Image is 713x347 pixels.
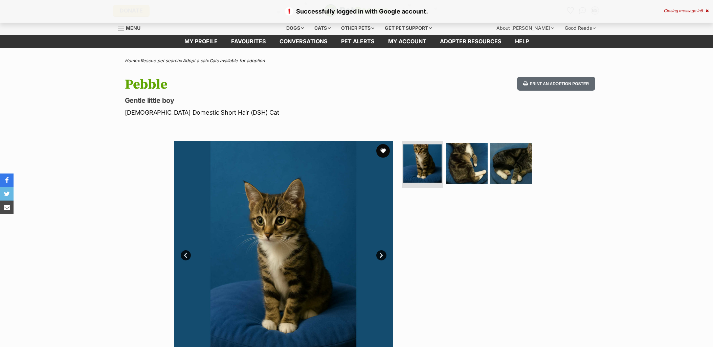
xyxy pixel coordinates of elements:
a: Home [125,58,137,63]
div: Other pets [336,21,379,35]
a: Adopt a cat [183,58,206,63]
span: 5 [700,8,703,13]
a: Pet alerts [334,35,381,48]
div: Dogs [282,21,309,35]
a: My account [381,35,433,48]
button: Print an adoption poster [517,77,595,91]
div: Good Reads [560,21,600,35]
a: Next [376,250,386,260]
a: My profile [178,35,224,48]
div: > > > [108,58,605,63]
img: Photo of Pebble [403,144,442,183]
img: Photo of Pebble [490,143,532,184]
p: Gentle little boy [125,96,411,105]
a: conversations [273,35,334,48]
p: Successfully logged in with Google account. [7,7,706,16]
div: Get pet support [380,21,437,35]
div: About [PERSON_NAME] [492,21,559,35]
a: Favourites [224,35,273,48]
a: Help [508,35,536,48]
h1: Pebble [125,77,411,92]
a: Menu [118,21,145,33]
a: Cats available for adoption [209,58,265,63]
span: Menu [126,25,140,31]
button: favourite [376,144,390,158]
a: Prev [181,250,191,260]
a: Rescue pet search [140,58,180,63]
p: [DEMOGRAPHIC_DATA] Domestic Short Hair (DSH) Cat [125,108,411,117]
div: Closing message in [664,8,709,13]
img: Photo of Pebble [446,143,488,184]
div: Cats [310,21,335,35]
a: Adopter resources [433,35,508,48]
